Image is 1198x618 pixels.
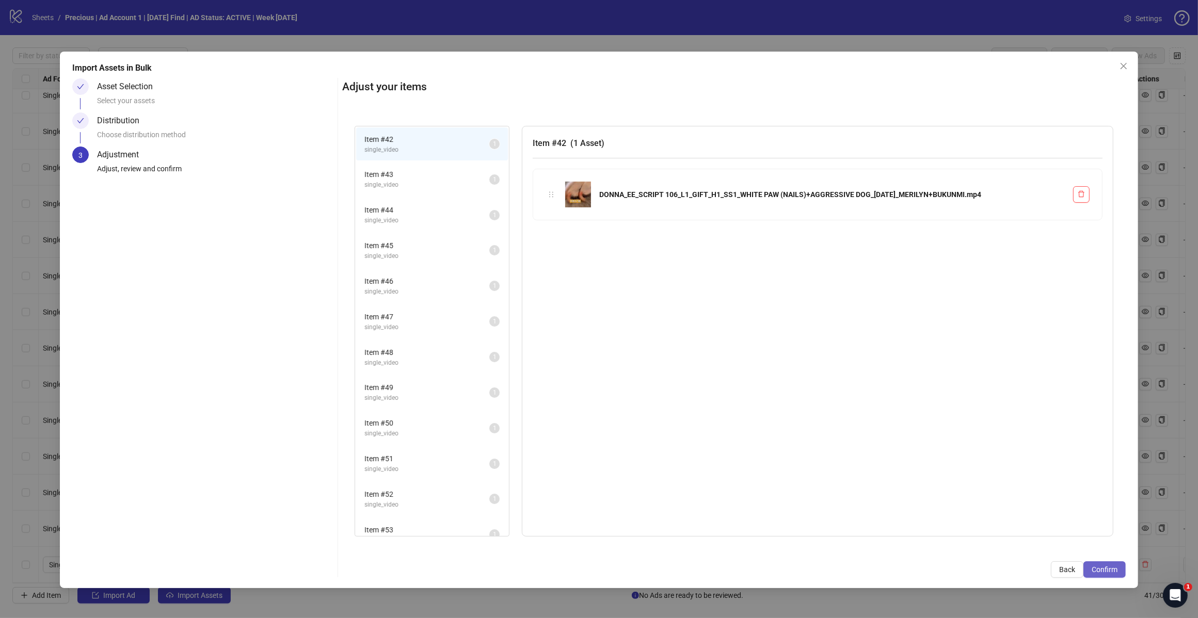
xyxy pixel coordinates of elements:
[364,322,489,332] span: single_video
[97,129,333,147] div: Choose distribution method
[364,134,489,145] span: Item # 42
[97,147,147,163] div: Adjustment
[1078,190,1085,198] span: delete
[493,247,497,254] span: 1
[493,176,497,183] span: 1
[489,387,500,398] sup: 1
[493,318,497,325] span: 1
[364,145,489,155] span: single_video
[364,382,489,393] span: Item # 49
[97,95,333,112] div: Select your assets
[493,353,497,361] span: 1
[1120,62,1128,70] span: close
[1092,565,1117,574] span: Confirm
[489,494,500,504] sup: 1
[364,180,489,190] span: single_video
[489,423,500,433] sup: 1
[1083,561,1126,578] button: Confirm
[565,182,591,207] img: DONNA_EE_SCRIPT 106_L1_GIFT_H1_SS1_WHITE PAW (NAILS)+AGGRESSIVE DOG_08 SEPT 2025_MERILYN+BUKUNMI.mp4
[364,347,489,358] span: Item # 48
[364,311,489,322] span: Item # 47
[364,358,489,368] span: single_video
[364,535,489,545] span: single_video
[493,140,497,148] span: 1
[599,189,1065,200] div: DONNA_EE_SCRIPT 106_L1_GIFT_H1_SS1_WHITE PAW (NAILS)+AGGRESSIVE DOG_[DATE]_MERILYN+BUKUNMI.mp4
[1163,583,1188,608] iframe: Intercom live chat
[489,316,500,327] sup: 1
[546,189,557,200] div: holder
[364,393,489,403] span: single_video
[1115,58,1132,74] button: Close
[489,245,500,255] sup: 1
[493,460,497,467] span: 1
[364,240,489,251] span: Item # 45
[77,83,84,90] span: check
[1073,186,1090,203] button: Delete
[364,287,489,297] span: single_video
[364,524,489,535] span: Item # 53
[493,531,497,538] span: 1
[364,204,489,216] span: Item # 44
[489,210,500,220] sup: 1
[548,191,555,198] span: holder
[364,453,489,464] span: Item # 51
[364,429,489,438] span: single_video
[489,352,500,362] sup: 1
[78,151,83,159] span: 3
[489,281,500,291] sup: 1
[364,417,489,429] span: Item # 50
[97,78,161,95] div: Asset Selection
[364,500,489,510] span: single_video
[364,275,489,287] span: Item # 46
[364,251,489,261] span: single_video
[489,529,500,540] sup: 1
[364,464,489,474] span: single_video
[342,78,1126,95] h2: Adjust your items
[364,489,489,500] span: Item # 52
[493,282,497,289] span: 1
[72,62,1126,74] div: Import Assets in Bulk
[489,459,500,469] sup: 1
[97,163,333,181] div: Adjust, review and confirm
[570,138,604,148] span: ( 1 Asset )
[489,139,500,149] sup: 1
[364,169,489,180] span: Item # 43
[77,117,84,124] span: check
[1051,561,1083,578] button: Back
[1184,583,1192,591] span: 1
[533,137,1103,150] h3: Item # 42
[493,389,497,396] span: 1
[489,174,500,185] sup: 1
[364,216,489,225] span: single_video
[493,495,497,502] span: 1
[493,425,497,432] span: 1
[493,212,497,219] span: 1
[97,112,148,129] div: Distribution
[1059,565,1075,574] span: Back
